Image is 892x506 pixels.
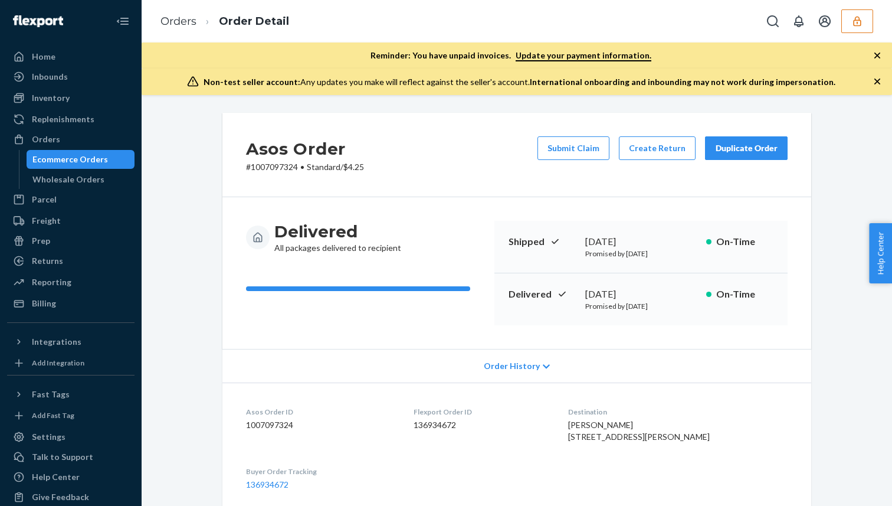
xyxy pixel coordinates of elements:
[307,162,340,172] span: Standard
[32,410,74,420] div: Add Fast Tag
[32,471,80,483] div: Help Center
[246,136,364,161] h2: Asos Order
[204,76,835,88] div: Any updates you make will reflect against the seller's account.
[509,288,576,301] p: Delivered
[32,298,56,309] div: Billing
[585,288,697,301] div: [DATE]
[27,150,135,169] a: Ecommerce Orders
[7,294,135,313] a: Billing
[530,77,835,87] span: International onboarding and inbounding may not work during impersonation.
[32,113,94,125] div: Replenishments
[484,360,540,372] span: Order History
[151,4,299,39] ol: breadcrumbs
[869,223,892,283] button: Help Center
[246,161,364,173] p: # 1007097324 / $4.25
[300,162,304,172] span: •
[32,276,71,288] div: Reporting
[7,409,135,423] a: Add Fast Tag
[32,389,70,400] div: Fast Tags
[7,448,135,466] a: Talk to Support
[219,15,289,28] a: Order Detail
[246,407,395,417] dt: Asos Order ID
[7,47,135,66] a: Home
[274,221,401,242] h3: Delivered
[7,385,135,404] button: Fast Tags
[715,142,778,154] div: Duplicate Order
[509,235,576,249] p: Shipped
[246,479,288,489] a: 136934672
[7,89,135,107] a: Inventory
[32,174,104,185] div: Wholesale Orders
[705,136,788,160] button: Duplicate Order
[32,431,65,443] div: Settings
[761,9,785,33] button: Open Search Box
[585,249,697,259] p: Promised by [DATE]
[32,51,55,63] div: Home
[160,15,196,28] a: Orders
[7,130,135,149] a: Orders
[246,466,395,476] dt: Buyer Order Tracking
[32,133,60,145] div: Orders
[32,215,61,227] div: Freight
[32,255,63,267] div: Returns
[537,136,609,160] button: Submit Claim
[7,211,135,230] a: Freight
[274,221,401,254] div: All packages delivered to recipient
[111,9,135,33] button: Close Navigation
[716,235,773,249] p: On-Time
[516,50,651,61] a: Update your payment information.
[204,77,300,87] span: Non-test seller account:
[27,170,135,189] a: Wholesale Orders
[414,419,550,431] dd: 136934672
[813,9,837,33] button: Open account menu
[13,15,63,27] img: Flexport logo
[7,468,135,487] a: Help Center
[7,427,135,446] a: Settings
[32,491,89,503] div: Give Feedback
[619,136,696,160] button: Create Return
[32,194,57,205] div: Parcel
[370,50,651,61] p: Reminder: You have unpaid invoices.
[787,9,811,33] button: Open notifications
[246,419,395,431] dd: 1007097324
[32,235,50,247] div: Prep
[32,92,70,104] div: Inventory
[7,273,135,292] a: Reporting
[568,420,710,442] span: [PERSON_NAME] [STREET_ADDRESS][PERSON_NAME]
[7,110,135,129] a: Replenishments
[7,231,135,250] a: Prep
[7,356,135,370] a: Add Integration
[7,252,135,270] a: Returns
[32,71,68,83] div: Inbounds
[716,288,773,301] p: On-Time
[32,154,108,165] div: Ecommerce Orders
[568,407,788,417] dt: Destination
[7,67,135,86] a: Inbounds
[414,407,550,417] dt: Flexport Order ID
[7,332,135,351] button: Integrations
[32,336,81,348] div: Integrations
[32,358,84,368] div: Add Integration
[585,301,697,311] p: Promised by [DATE]
[32,451,93,463] div: Talk to Support
[585,235,697,249] div: [DATE]
[7,190,135,209] a: Parcel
